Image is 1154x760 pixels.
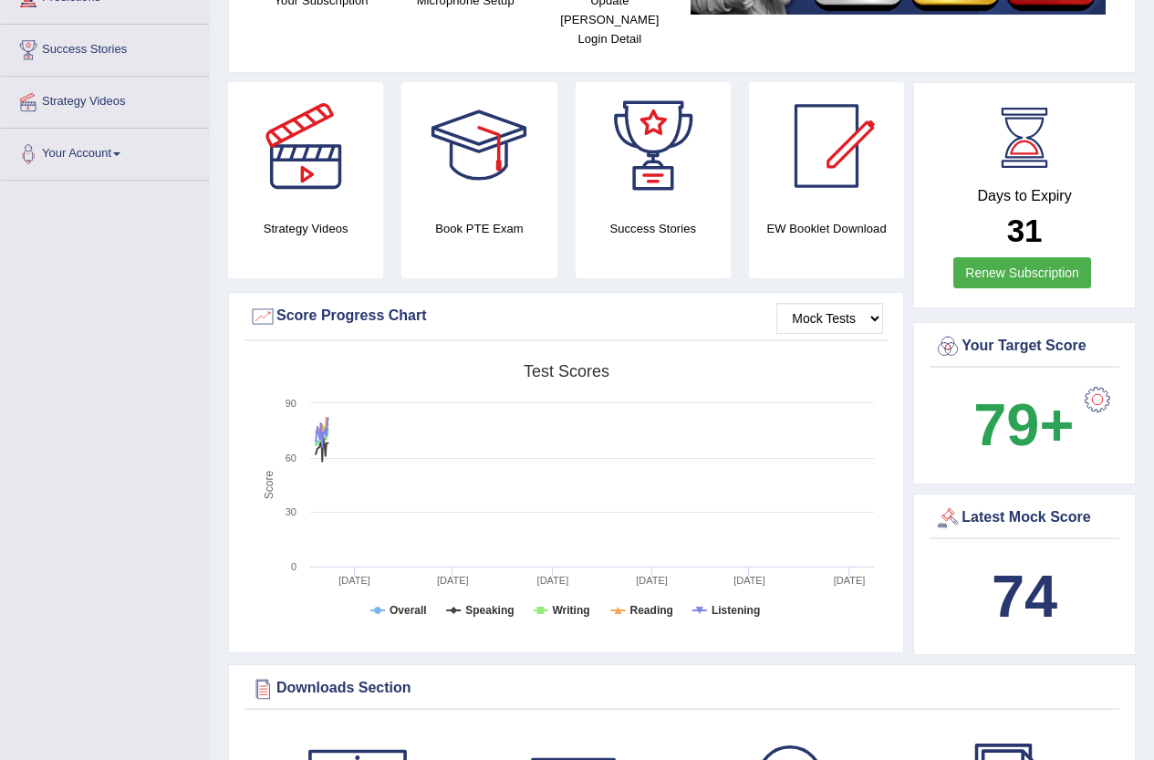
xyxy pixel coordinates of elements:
[401,219,556,238] h4: Book PTE Exam
[286,506,296,517] text: 30
[934,188,1115,204] h4: Days to Expiry
[973,391,1074,458] b: 79+
[228,219,383,238] h4: Strategy Videos
[1,25,209,70] a: Success Stories
[953,257,1091,288] a: Renew Subscription
[749,219,904,238] h4: EW Booklet Download
[552,604,589,617] tspan: Writing
[437,575,469,586] tspan: [DATE]
[465,604,514,617] tspan: Speaking
[249,303,883,330] div: Score Progress Chart
[1,77,209,122] a: Strategy Videos
[1,129,209,174] a: Your Account
[992,563,1057,630] b: 74
[338,575,370,586] tspan: [DATE]
[291,561,296,572] text: 0
[537,575,569,586] tspan: [DATE]
[390,604,427,617] tspan: Overall
[834,575,866,586] tspan: [DATE]
[733,575,765,586] tspan: [DATE]
[630,604,673,617] tspan: Reading
[286,398,296,409] text: 90
[636,575,668,586] tspan: [DATE]
[524,362,609,380] tspan: Test scores
[934,505,1115,532] div: Latest Mock Score
[576,219,731,238] h4: Success Stories
[1007,213,1043,248] b: 31
[712,604,760,617] tspan: Listening
[249,675,1115,703] div: Downloads Section
[934,333,1115,360] div: Your Target Score
[263,471,276,500] tspan: Score
[286,453,296,463] text: 60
